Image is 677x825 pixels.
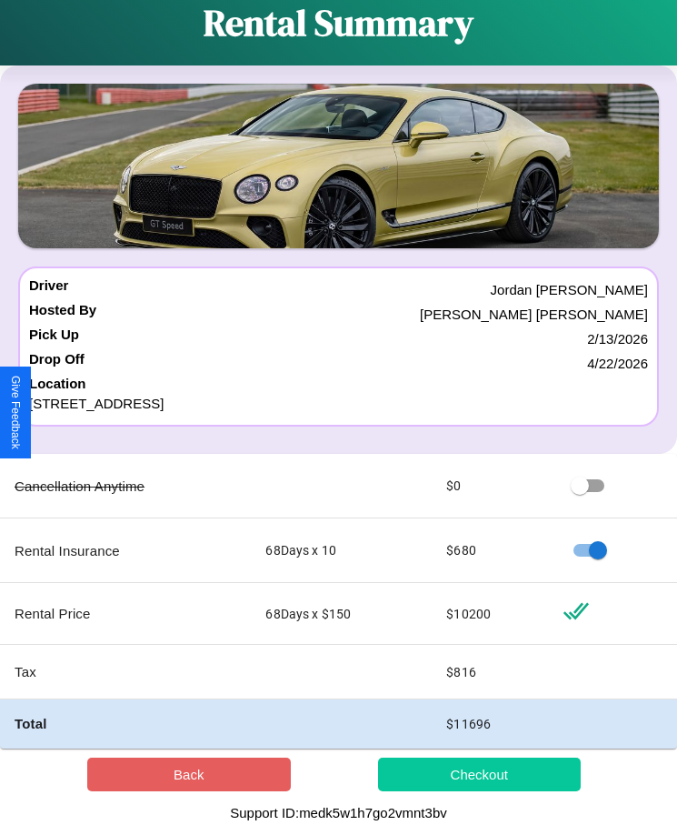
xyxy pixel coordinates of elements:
[251,583,432,645] td: 68 Days x $ 150
[29,327,79,351] h4: Pick Up
[29,391,648,416] p: [STREET_ADDRESS]
[29,376,648,391] h4: Location
[29,351,85,376] h4: Drop Off
[9,376,22,449] div: Give Feedback
[432,699,548,749] td: $ 11696
[230,800,446,825] p: Support ID: medk5w1h7go2vmnt3bv
[432,518,548,583] td: $ 680
[491,277,648,302] p: Jordan [PERSON_NAME]
[420,302,648,327] p: [PERSON_NAME] [PERSON_NAME]
[29,277,68,302] h4: Driver
[15,659,236,684] p: Tax
[587,351,648,376] p: 4 / 22 / 2026
[251,518,432,583] td: 68 Days x 10
[15,474,236,498] p: Cancellation Anytime
[432,454,548,518] td: $ 0
[378,758,582,791] button: Checkout
[15,538,236,563] p: Rental Insurance
[29,302,96,327] h4: Hosted By
[432,583,548,645] td: $ 10200
[15,601,236,626] p: Rental Price
[587,327,648,351] p: 2 / 13 / 2026
[432,645,548,699] td: $ 816
[87,758,291,791] button: Back
[15,714,236,733] h4: Total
